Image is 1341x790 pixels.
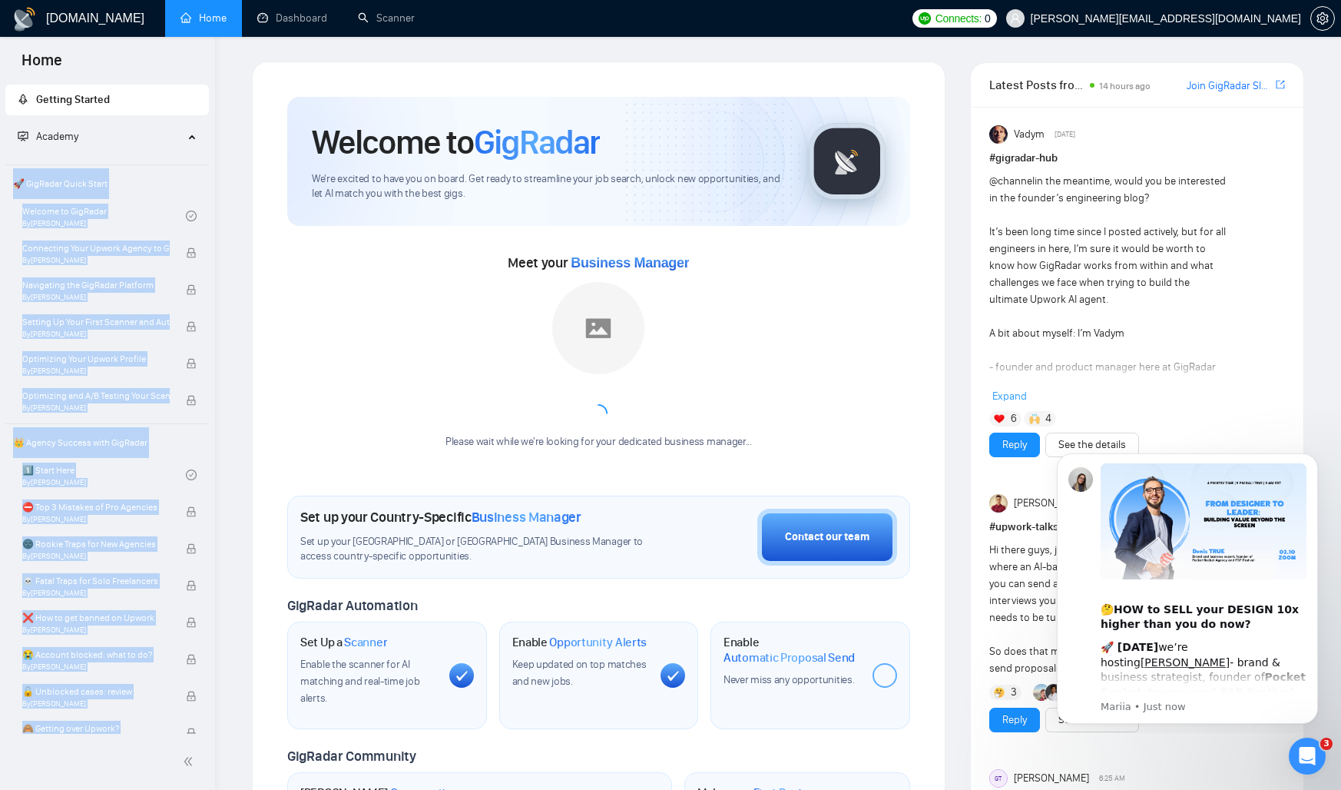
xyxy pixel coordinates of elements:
[22,699,170,709] span: By [PERSON_NAME]
[186,358,197,369] span: lock
[22,314,170,330] span: Setting Up Your First Scanner and Auto-Bidder
[18,131,28,141] span: fund-projection-screen
[183,754,198,769] span: double-left
[22,610,170,626] span: ❌ How to get banned on Upwork
[22,721,170,736] span: 🙈 Getting over Upwork?
[22,403,170,413] span: By [PERSON_NAME]
[5,85,209,115] li: Getting Started
[186,247,197,258] span: lock
[257,12,327,25] a: dashboardDashboard
[186,617,197,628] span: lock
[919,12,931,25] img: upwork-logo.png
[1099,772,1125,785] span: 6:25 AM
[180,12,227,25] a: homeHome
[989,519,1285,536] h1: # upwork-talks
[586,401,612,427] span: loading
[1010,13,1021,24] span: user
[344,635,387,650] span: Scanner
[992,390,1027,403] span: Expand
[186,654,197,665] span: lock
[1029,413,1040,424] img: 🙌
[186,728,197,739] span: lock
[549,635,647,650] span: Opportunity Alerts
[22,241,170,256] span: Connecting Your Upwork Agency to GigRadar
[12,7,37,32] img: logo
[1033,684,1050,701] img: Joaquin Arcardini
[22,573,170,589] span: ☠️ Fatal Traps for Solo Freelancers
[186,691,197,702] span: lock
[552,282,644,374] img: placeholder.png
[36,130,78,143] span: Academy
[22,589,170,598] span: By [PERSON_NAME]
[22,256,170,265] span: By [PERSON_NAME]
[1045,433,1139,457] button: See the details
[474,121,600,163] span: GigRadar
[186,580,197,591] span: lock
[508,254,689,271] span: Meet your
[723,673,854,686] span: Never miss any opportunities.
[1320,738,1333,750] span: 3
[785,529,869,546] div: Contact our team
[22,500,170,515] span: ⛔ Top 3 Mistakes of Pro Agencies
[1014,770,1089,787] span: [PERSON_NAME]
[300,635,387,650] h1: Set Up a
[22,367,170,376] span: By [PERSON_NAME]
[723,650,855,666] span: Automatic Proposal Send
[186,395,197,406] span: lock
[757,509,897,566] button: Contact our team
[300,535,658,564] span: Set up your [GEOGRAPHIC_DATA] or [GEOGRAPHIC_DATA] Business Manager to access country-specific op...
[989,708,1040,732] button: Reply
[1045,411,1051,427] span: 4
[300,509,581,526] h1: Set up your Country-Specific
[22,388,170,403] span: Optimizing and A/B Testing Your Scanner for Better Results
[36,93,110,106] span: Getting Started
[1002,712,1027,729] a: Reply
[312,121,600,163] h1: Welcome to
[1014,495,1089,512] span: [PERSON_NAME]
[22,626,170,635] span: By [PERSON_NAME]
[312,172,784,201] span: We're excited to have you on board. Get ready to streamline your job search, unlock new opportuni...
[22,684,170,699] span: 🔓 Unblocked cases: review
[472,509,581,526] span: Business Manager
[1289,738,1326,775] iframe: Intercom live chat
[1187,78,1273,95] a: Join GigRadar Slack Community
[935,10,982,27] span: Connects:
[22,647,170,662] span: 😭 Account blocked: what to do?
[809,123,886,200] img: gigradar-logo.png
[1276,78,1285,92] a: export
[989,433,1040,457] button: Reply
[989,150,1285,167] h1: # gigradar-hub
[1011,411,1017,427] span: 6
[22,293,170,302] span: By [PERSON_NAME]
[989,125,1008,144] img: Vadym
[994,687,1005,698] img: 🤔
[989,75,1085,95] span: Latest Posts from the GigRadar Community
[1014,126,1045,143] span: Vadym
[723,635,860,665] h1: Enable
[22,536,170,552] span: 🌚 Rookie Traps for New Agencies
[1002,436,1027,453] a: Reply
[990,770,1007,787] div: GT
[512,635,647,650] h1: Enable
[989,173,1226,629] div: in the meantime, would you be interested in the founder’s engineering blog? It’s been long time s...
[989,542,1226,677] div: Hi there guys, just came across Upwork project where an AI-based interview is mandatory before yo...
[186,470,197,480] span: check-circle
[1055,128,1075,141] span: [DATE]
[22,662,170,672] span: By [PERSON_NAME]
[1310,6,1335,31] button: setting
[989,174,1035,188] span: @channel
[436,435,761,450] div: Please wait while we're looking for your dedicated business manager...
[287,748,416,765] span: GigRadar Community
[571,255,689,271] span: Business Manager
[994,413,1005,424] img: ❤️
[1058,436,1126,453] a: See the details
[22,458,186,492] a: 1️⃣ Start HereBy[PERSON_NAME]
